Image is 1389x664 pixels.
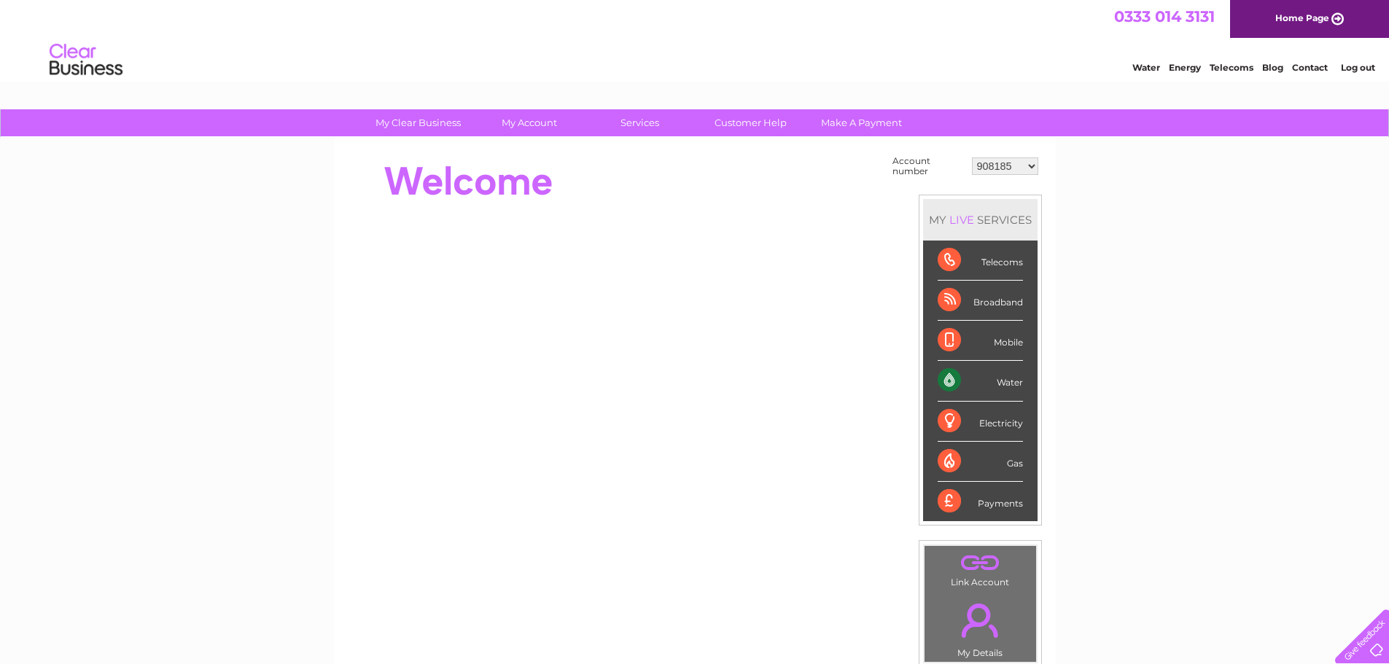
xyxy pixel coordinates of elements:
div: Clear Business is a trading name of Verastar Limited (registered in [GEOGRAPHIC_DATA] No. 3667643... [351,8,1040,71]
img: logo.png [49,38,123,82]
a: Blog [1262,62,1283,73]
a: 0333 014 3131 [1114,7,1215,26]
div: Gas [938,442,1023,482]
a: . [928,595,1032,646]
a: Make A Payment [801,109,922,136]
div: Broadband [938,281,1023,321]
a: Services [580,109,700,136]
div: MY SERVICES [923,199,1038,241]
div: Electricity [938,402,1023,442]
a: Contact [1292,62,1328,73]
td: My Details [924,591,1037,663]
a: Customer Help [690,109,811,136]
a: Telecoms [1210,62,1253,73]
a: . [928,550,1032,575]
div: Mobile [938,321,1023,361]
div: Payments [938,482,1023,521]
a: Energy [1169,62,1201,73]
a: Log out [1341,62,1375,73]
div: LIVE [946,213,977,227]
div: Water [938,361,1023,401]
td: Account number [889,152,968,180]
a: Water [1132,62,1160,73]
a: My Account [469,109,589,136]
a: My Clear Business [358,109,478,136]
td: Link Account [924,545,1037,591]
div: Telecoms [938,241,1023,281]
